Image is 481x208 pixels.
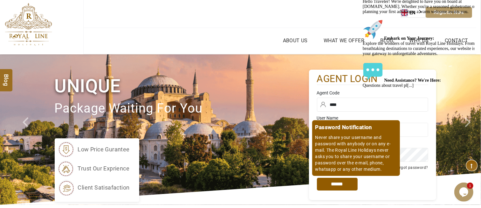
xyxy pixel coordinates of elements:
strong: Need Assistance? We're Here: [24,108,81,113]
li: trust our exprience [58,161,130,177]
strong: Welcome to Royal Line Holidays! [24,19,108,24]
span: Hello Traveler! We're delighted to have you on board at [DOMAIN_NAME]. Whether you're a seasoned ... [3,19,116,118]
img: The Royal Line Holidays [5,3,52,46]
strong: Embark on Your Journey: [24,66,74,71]
h1: Unique [55,74,309,98]
h2: agent login [317,73,428,85]
label: Remember me [324,166,348,170]
label: Agent Code [317,90,428,96]
li: low price gurantee [58,142,130,157]
a: Check next prev [14,54,38,205]
img: :rocket: [3,50,23,70]
iframe: chat widget [454,183,475,202]
a: What we Offer [322,36,366,45]
label: User Name [317,115,428,121]
img: :star2: [87,3,108,23]
label: Password [317,140,428,146]
p: package waiting for you [55,98,309,119]
img: :star2: [3,3,23,23]
li: client satisafaction [58,180,130,196]
a: About Us [281,36,309,45]
img: :speech_balloon: [3,92,23,112]
span: Blog [2,74,10,80]
div: 🌟 Welcome to Royal Line Holidays!🌟Hello Traveler! We're delighted to have you on board at [DOMAIN... [3,3,117,118]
